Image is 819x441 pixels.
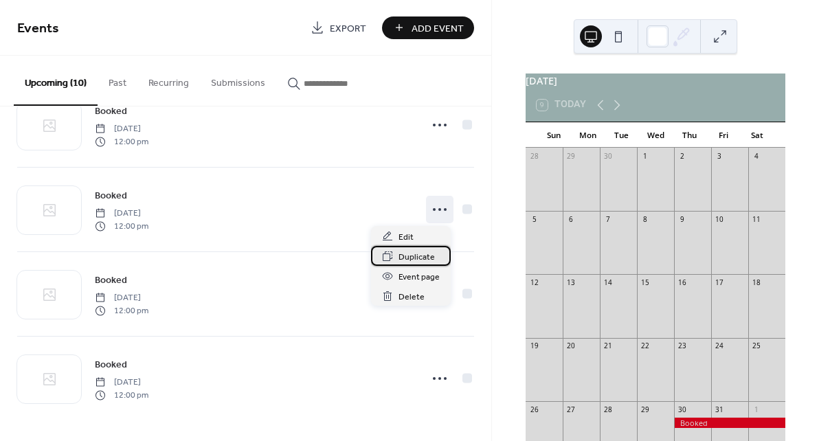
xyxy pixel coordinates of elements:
[641,152,651,161] div: 1
[641,405,651,414] div: 29
[530,215,539,225] div: 5
[95,376,148,389] span: [DATE]
[752,405,761,414] div: 1
[526,73,785,89] div: [DATE]
[567,278,576,288] div: 13
[537,122,570,148] div: Sun
[604,215,614,225] div: 7
[715,215,724,225] div: 10
[399,250,435,264] span: Duplicate
[571,122,605,148] div: Mon
[567,405,576,414] div: 27
[95,220,148,232] span: 12:00 pm
[641,278,651,288] div: 15
[752,278,761,288] div: 18
[715,405,724,414] div: 31
[530,341,539,351] div: 19
[399,230,414,245] span: Edit
[95,123,148,135] span: [DATE]
[200,56,276,104] button: Submissions
[95,189,127,203] span: Booked
[715,278,724,288] div: 17
[399,290,425,304] span: Delete
[752,341,761,351] div: 25
[567,152,576,161] div: 29
[638,122,672,148] div: Wed
[674,418,785,428] div: Booked
[567,341,576,351] div: 20
[677,405,687,414] div: 30
[677,341,687,351] div: 23
[530,278,539,288] div: 12
[95,103,127,119] a: Booked
[95,104,127,119] span: Booked
[382,16,474,39] button: Add Event
[604,278,614,288] div: 14
[95,358,127,372] span: Booked
[95,357,127,372] a: Booked
[752,152,761,161] div: 4
[412,21,464,36] span: Add Event
[706,122,740,148] div: Fri
[641,215,651,225] div: 8
[604,405,614,414] div: 28
[95,304,148,317] span: 12:00 pm
[641,341,651,351] div: 22
[567,215,576,225] div: 6
[715,152,724,161] div: 3
[605,122,638,148] div: Tue
[752,215,761,225] div: 11
[530,405,539,414] div: 26
[715,341,724,351] div: 24
[300,16,377,39] a: Export
[677,215,687,225] div: 9
[95,272,127,288] a: Booked
[604,152,614,161] div: 30
[677,278,687,288] div: 16
[95,389,148,401] span: 12:00 pm
[673,122,706,148] div: Thu
[95,292,148,304] span: [DATE]
[14,56,98,106] button: Upcoming (10)
[17,15,59,42] span: Events
[677,152,687,161] div: 2
[95,135,148,148] span: 12:00 pm
[95,207,148,220] span: [DATE]
[530,152,539,161] div: 28
[604,341,614,351] div: 21
[95,188,127,203] a: Booked
[95,273,127,288] span: Booked
[399,270,440,284] span: Event page
[98,56,137,104] button: Past
[330,21,366,36] span: Export
[741,122,774,148] div: Sat
[137,56,200,104] button: Recurring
